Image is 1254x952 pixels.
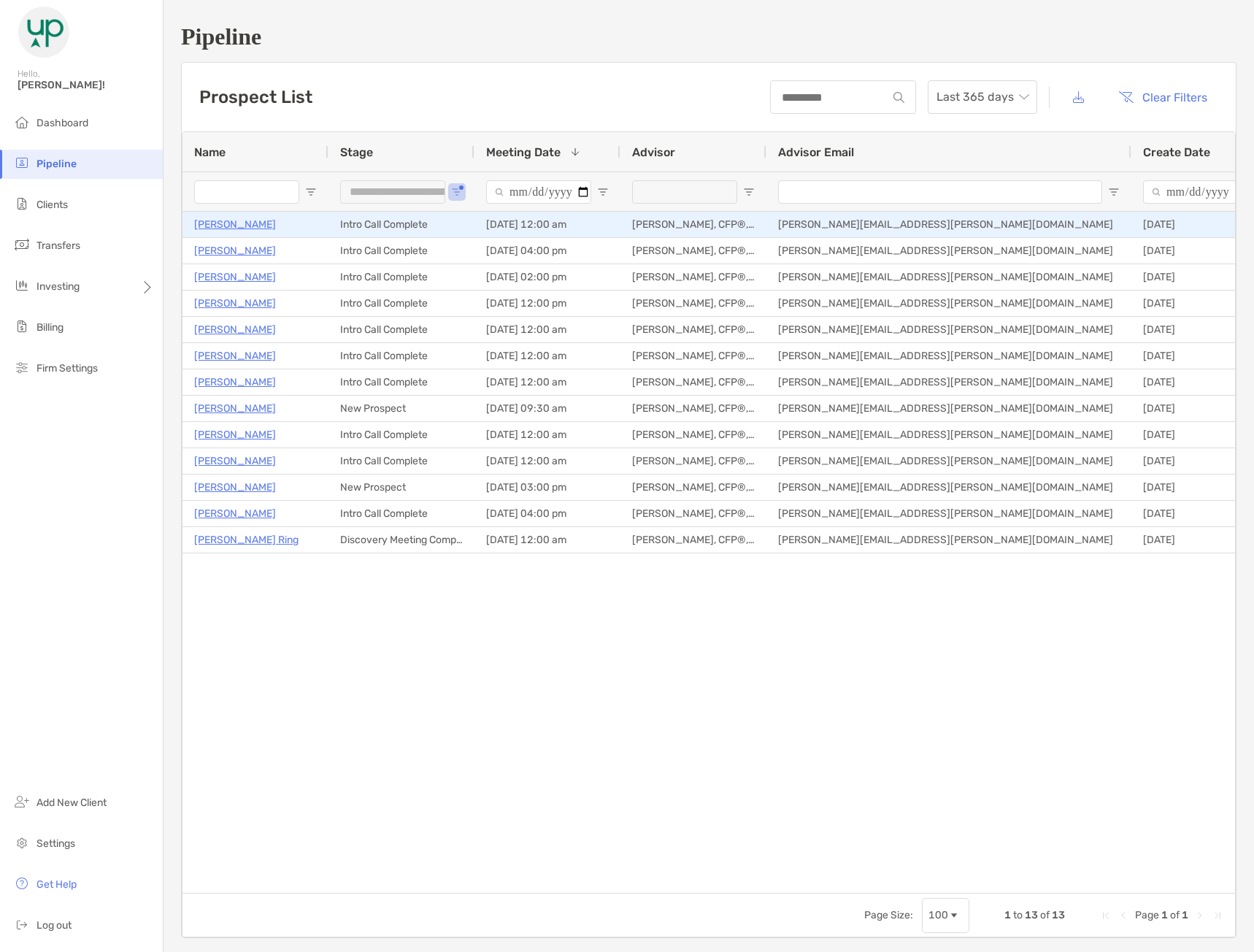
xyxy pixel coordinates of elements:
[328,317,474,342] div: Intro Call Complete
[620,212,766,237] div: [PERSON_NAME], CFP®, MSF
[328,422,474,448] div: Intro Call Complete
[1108,186,1120,198] button: Open Filter Menu
[36,878,77,891] span: Get Help
[451,186,463,198] button: Open Filter Menu
[194,242,276,260] a: [PERSON_NAME]
[36,117,88,129] span: Dashboard
[620,448,766,474] div: [PERSON_NAME], CFP®, MSF
[620,369,766,395] div: [PERSON_NAME], CFP®, MSF
[778,145,854,159] span: Advisor Email
[936,81,1028,113] span: Last 365 days
[766,369,1131,395] div: [PERSON_NAME][EMAIL_ADDRESS][PERSON_NAME][DOMAIN_NAME]
[1025,909,1038,921] span: 13
[328,264,474,290] div: Intro Call Complete
[474,369,620,395] div: [DATE] 12:00 am
[13,277,31,294] img: investing icon
[766,448,1131,474] div: [PERSON_NAME][EMAIL_ADDRESS][PERSON_NAME][DOMAIN_NAME]
[864,909,913,921] div: Page Size:
[620,396,766,421] div: [PERSON_NAME], CFP®, MSF
[474,291,620,316] div: [DATE] 12:00 pm
[474,475,620,500] div: [DATE] 03:00 pm
[194,426,276,444] a: [PERSON_NAME]
[36,158,77,170] span: Pipeline
[632,145,675,159] span: Advisor
[13,358,31,376] img: firm-settings icon
[620,343,766,369] div: [PERSON_NAME], CFP®, MSF
[328,291,474,316] div: Intro Call Complete
[474,396,620,421] div: [DATE] 09:30 am
[36,362,98,375] span: Firm Settings
[766,291,1131,316] div: [PERSON_NAME][EMAIL_ADDRESS][PERSON_NAME][DOMAIN_NAME]
[13,875,31,892] img: get-help icon
[1182,909,1188,921] span: 1
[36,837,75,850] span: Settings
[328,448,474,474] div: Intro Call Complete
[1013,909,1023,921] span: to
[620,422,766,448] div: [PERSON_NAME], CFP®, MSF
[486,180,591,204] input: Meeting Date Filter Input
[36,321,64,334] span: Billing
[36,239,80,252] span: Transfers
[36,796,107,809] span: Add New Client
[1143,180,1248,204] input: Create Date Filter Input
[199,87,312,107] h3: Prospect List
[36,199,68,211] span: Clients
[194,347,276,365] a: [PERSON_NAME]
[474,317,620,342] div: [DATE] 12:00 am
[474,238,620,264] div: [DATE] 04:00 pm
[620,317,766,342] div: [PERSON_NAME], CFP®, MSF
[328,475,474,500] div: New Prospect
[766,343,1131,369] div: [PERSON_NAME][EMAIL_ADDRESS][PERSON_NAME][DOMAIN_NAME]
[766,396,1131,421] div: [PERSON_NAME][EMAIL_ADDRESS][PERSON_NAME][DOMAIN_NAME]
[1194,910,1206,921] div: Next Page
[194,180,299,204] input: Name Filter Input
[766,238,1131,264] div: [PERSON_NAME][EMAIL_ADDRESS][PERSON_NAME][DOMAIN_NAME]
[620,501,766,526] div: [PERSON_NAME], CFP®, MSF
[36,919,72,932] span: Log out
[1161,909,1168,921] span: 1
[194,294,276,312] p: [PERSON_NAME]
[1212,910,1223,921] div: Last Page
[305,186,317,198] button: Open Filter Menu
[1100,910,1112,921] div: First Page
[1135,909,1159,921] span: Page
[922,898,969,933] div: Page Size
[474,422,620,448] div: [DATE] 12:00 am
[1170,909,1180,921] span: of
[194,452,276,470] a: [PERSON_NAME]
[620,475,766,500] div: [PERSON_NAME], CFP®, MSF
[328,501,474,526] div: Intro Call Complete
[328,212,474,237] div: Intro Call Complete
[474,212,620,237] div: [DATE] 12:00 am
[194,531,299,549] a: [PERSON_NAME] Ring
[194,504,276,523] a: [PERSON_NAME]
[328,369,474,395] div: Intro Call Complete
[328,527,474,553] div: Discovery Meeting Complete
[1004,909,1011,921] span: 1
[194,478,276,496] a: [PERSON_NAME]
[1143,145,1210,159] span: Create Date
[194,373,276,391] p: [PERSON_NAME]
[13,318,31,335] img: billing icon
[766,501,1131,526] div: [PERSON_NAME][EMAIL_ADDRESS][PERSON_NAME][DOMAIN_NAME]
[474,527,620,553] div: [DATE] 12:00 am
[486,145,561,159] span: Meeting Date
[1118,910,1129,921] div: Previous Page
[181,23,1236,50] h1: Pipeline
[194,399,276,418] a: [PERSON_NAME]
[13,154,31,172] img: pipeline icon
[743,186,755,198] button: Open Filter Menu
[13,236,31,253] img: transfers icon
[13,915,31,933] img: logout icon
[18,79,154,91] span: [PERSON_NAME]!
[474,448,620,474] div: [DATE] 12:00 am
[474,343,620,369] div: [DATE] 12:00 am
[194,215,276,234] a: [PERSON_NAME]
